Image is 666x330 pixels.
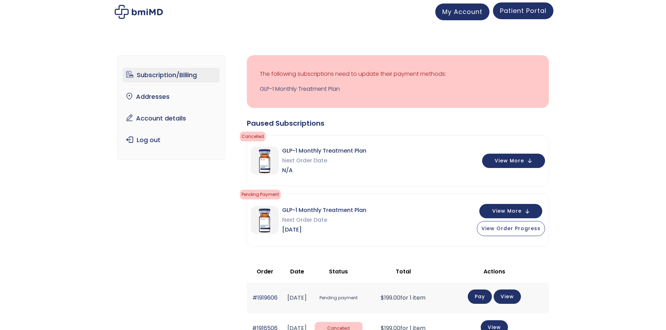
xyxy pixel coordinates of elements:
time: [DATE] [287,294,307,302]
span: N/A [282,166,366,175]
span: Order [257,267,273,276]
button: View Order Progress [477,221,545,236]
span: Date [290,267,304,276]
span: Actions [484,267,505,276]
img: GLP-1 Monthly Treatment Plan [251,206,279,234]
span: My Account [442,7,482,16]
span: Total [396,267,411,276]
span: Next Order Date [282,156,366,166]
span: [DATE] [282,225,366,235]
a: #1919606 [252,294,278,302]
span: 199.00 [381,294,400,302]
a: My Account [435,3,489,20]
img: My account [115,5,163,19]
p: The following subscriptions need to update their payment methods: [260,69,536,79]
span: Status [329,267,348,276]
a: View [494,289,521,304]
a: Subscription/Billing [123,68,220,82]
span: Pending Payment [240,190,281,199]
span: View More [495,159,524,163]
nav: Account pages [117,55,225,160]
span: $ [381,294,384,302]
img: GLP-1 Monthly Treatment Plan [251,147,279,175]
button: View More [479,204,542,218]
span: Pending payment [315,292,363,305]
span: GLP-1 Monthly Treatment Plan [282,205,366,215]
a: Account details [123,111,220,126]
span: View More [492,209,522,213]
a: Patient Portal [493,2,553,19]
a: Log out [123,133,220,147]
span: GLP-1 Monthly Treatment Plan [282,146,366,156]
td: for 1 item [366,283,440,313]
a: Addresses [123,89,220,104]
span: Patient Portal [500,6,546,15]
button: View More [482,154,545,168]
div: Paused Subscriptions [247,118,549,128]
span: View Order Progress [481,225,540,232]
span: cancelled [240,132,266,141]
span: Next Order Date [282,215,366,225]
a: Pay [468,289,492,304]
a: GLP-1 Monthly Treatment Plan [260,84,536,94]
